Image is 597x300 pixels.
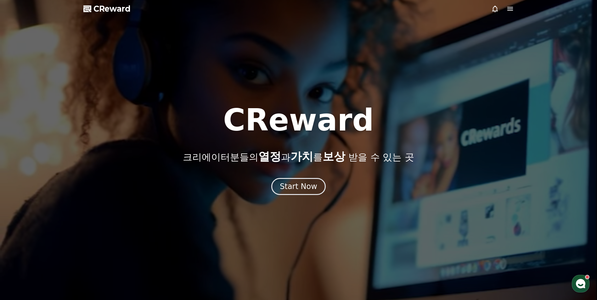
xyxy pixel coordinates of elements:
[93,4,131,14] span: CReward
[290,150,313,163] span: 가치
[81,199,121,215] a: 설정
[271,178,326,195] button: Start Now
[323,150,345,163] span: 보상
[2,199,42,215] a: 홈
[97,209,105,214] span: 설정
[83,4,131,14] a: CReward
[271,184,326,190] a: Start Now
[42,199,81,215] a: 대화
[58,209,65,214] span: 대화
[223,105,374,135] h1: CReward
[183,150,414,163] p: 크리에이터분들의 과 를 받을 수 있는 곳
[20,209,24,214] span: 홈
[280,181,317,192] div: Start Now
[258,150,281,163] span: 열정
